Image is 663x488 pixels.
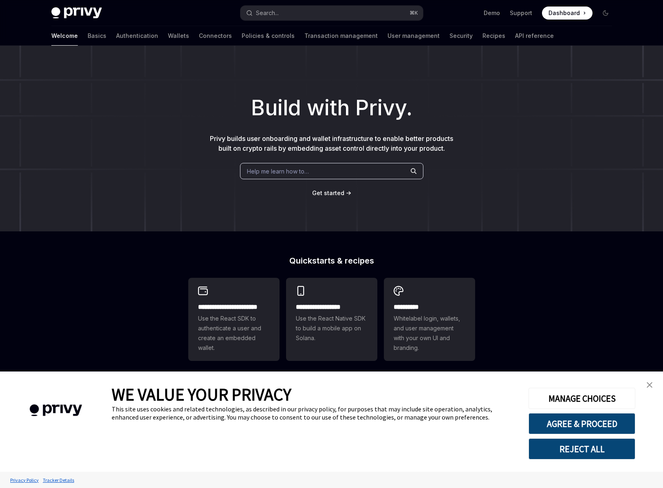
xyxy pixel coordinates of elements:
[112,405,516,421] div: This site uses cookies and related technologies, as described in our privacy policy, for purposes...
[112,384,291,405] span: WE VALUE YOUR PRIVACY
[510,9,532,17] a: Support
[12,393,99,428] img: company logo
[641,377,658,393] a: close banner
[515,26,554,46] a: API reference
[647,382,652,388] img: close banner
[484,9,500,17] a: Demo
[51,26,78,46] a: Welcome
[242,26,295,46] a: Policies & controls
[88,26,106,46] a: Basics
[256,8,279,18] div: Search...
[482,26,505,46] a: Recipes
[210,134,453,152] span: Privy builds user onboarding and wallet infrastructure to enable better products built on crypto ...
[449,26,473,46] a: Security
[240,6,423,20] button: Open search
[286,278,377,361] a: **** **** **** ***Use the React Native SDK to build a mobile app on Solana.
[198,314,270,353] span: Use the React SDK to authenticate a user and create an embedded wallet.
[384,278,475,361] a: **** *****Whitelabel login, wallets, and user management with your own UI and branding.
[529,413,635,434] button: AGREE & PROCEED
[599,7,612,20] button: Toggle dark mode
[199,26,232,46] a: Connectors
[8,473,41,487] a: Privacy Policy
[247,167,309,176] span: Help me learn how to…
[410,10,418,16] span: ⌘ K
[188,257,475,265] h2: Quickstarts & recipes
[168,26,189,46] a: Wallets
[41,473,76,487] a: Tracker Details
[394,314,465,353] span: Whitelabel login, wallets, and user management with your own UI and branding.
[388,26,440,46] a: User management
[296,314,368,343] span: Use the React Native SDK to build a mobile app on Solana.
[529,388,635,409] button: MANAGE CHOICES
[548,9,580,17] span: Dashboard
[13,92,650,124] h1: Build with Privy.
[542,7,593,20] a: Dashboard
[116,26,158,46] a: Authentication
[312,189,344,197] a: Get started
[304,26,378,46] a: Transaction management
[51,7,102,19] img: dark logo
[529,438,635,459] button: REJECT ALL
[312,189,344,196] span: Get started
